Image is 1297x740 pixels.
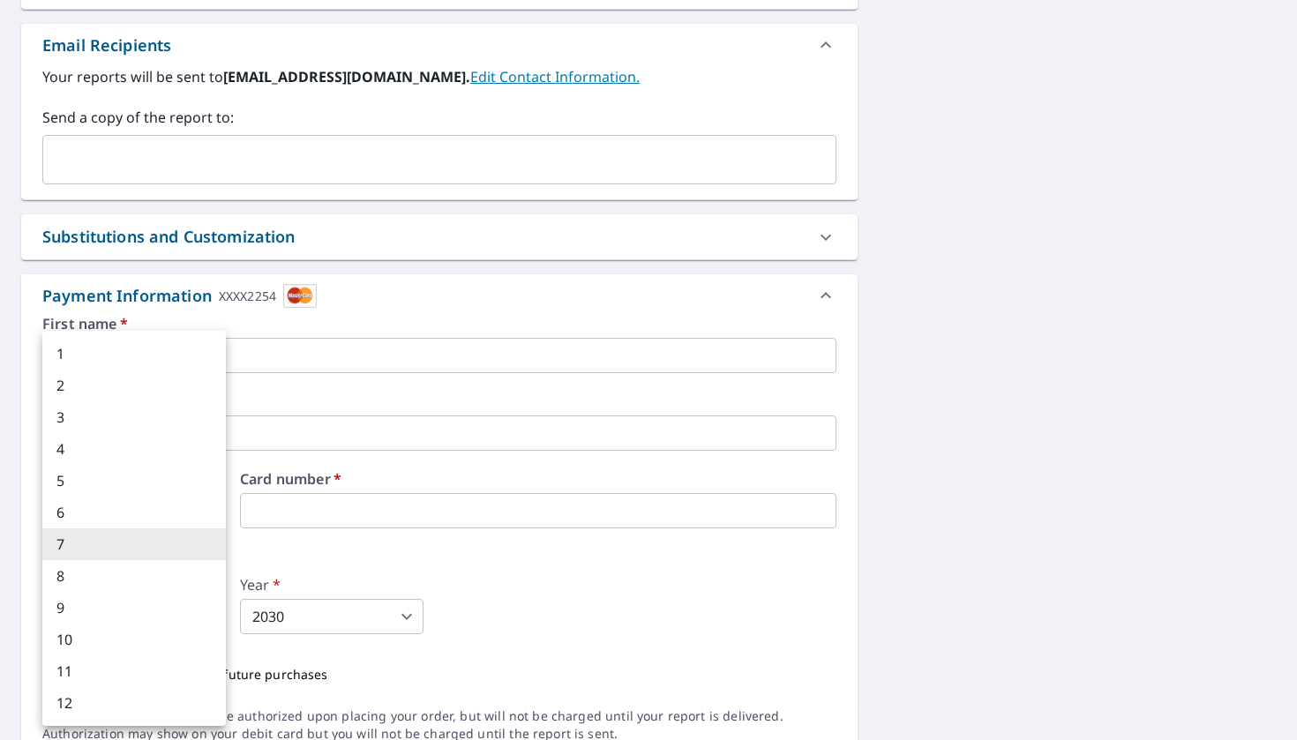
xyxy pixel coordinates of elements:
li: 12 [42,687,226,719]
li: 10 [42,624,226,655]
li: 1 [42,338,226,370]
li: 6 [42,497,226,528]
li: 8 [42,560,226,592]
li: 3 [42,401,226,433]
li: 5 [42,465,226,497]
li: 11 [42,655,226,687]
li: 7 [42,528,226,560]
li: 4 [42,433,226,465]
li: 2 [42,370,226,401]
li: 9 [42,592,226,624]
